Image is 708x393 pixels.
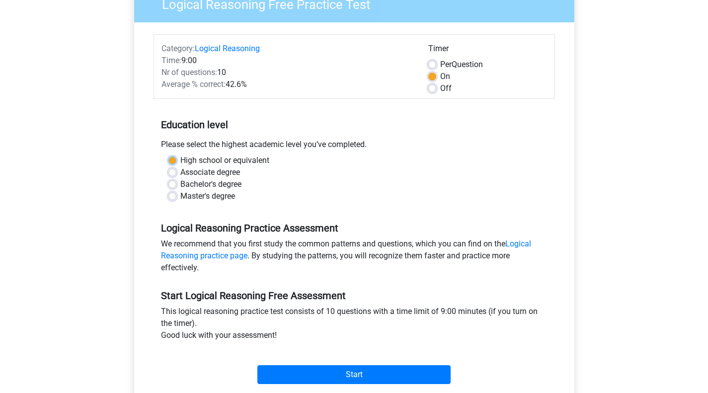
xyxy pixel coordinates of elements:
[154,139,555,155] div: Please select the highest academic level you’ve completed.
[154,67,421,79] div: 10
[154,55,421,67] div: 9:00
[440,71,450,82] label: On
[440,82,452,94] label: Off
[180,190,235,202] label: Master's degree
[195,44,260,53] a: Logical Reasoning
[428,43,547,59] div: Timer
[180,155,269,166] label: High school or equivalent
[161,222,548,234] h5: Logical Reasoning Practice Assessment
[161,115,548,135] h5: Education level
[180,166,240,178] label: Associate degree
[180,178,241,190] label: Bachelor's degree
[154,79,421,90] div: 42.6%
[161,290,548,302] h5: Start Logical Reasoning Free Assessment
[154,306,555,345] div: This logical reasoning practice test consists of 10 questions with a time limit of 9:00 minutes (...
[440,60,452,69] span: Per
[440,59,483,71] label: Question
[161,79,226,89] span: Average % correct:
[161,56,181,65] span: Time:
[257,365,451,384] input: Start
[161,44,195,53] span: Category:
[154,238,555,278] div: We recommend that you first study the common patterns and questions, which you can find on the . ...
[161,68,217,77] span: Nr of questions:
